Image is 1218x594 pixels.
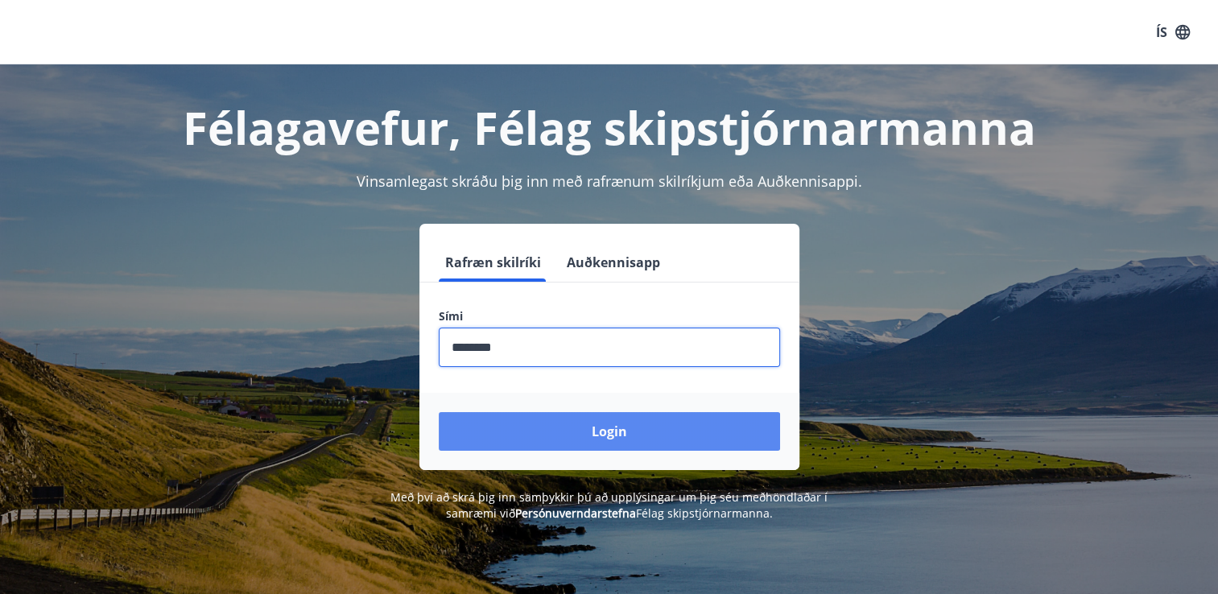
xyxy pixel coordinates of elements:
button: Rafræn skilríki [439,243,547,282]
h1: Félagavefur, Félag skipstjórnarmanna [49,97,1170,158]
label: Sími [439,308,780,324]
button: ÍS [1147,18,1199,47]
a: Persónuverndarstefna [515,505,636,521]
button: Auðkennisapp [560,243,667,282]
span: Með því að skrá þig inn samþykkir þú að upplýsingar um þig séu meðhöndlaðar í samræmi við Félag s... [390,489,828,521]
span: Vinsamlegast skráðu þig inn með rafrænum skilríkjum eða Auðkennisappi. [357,171,862,191]
button: Login [439,412,780,451]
